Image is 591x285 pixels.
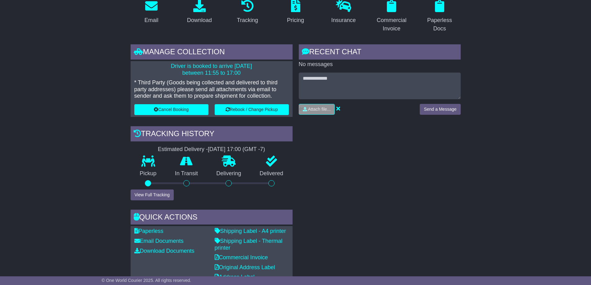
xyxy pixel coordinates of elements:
span: © One World Courier 2025. All rights reserved. [102,278,191,283]
div: Commercial Invoice [375,16,409,33]
a: Download Documents [134,248,195,254]
button: View Full Tracking [131,189,174,200]
p: Pickup [131,170,166,177]
button: Send a Message [420,104,460,115]
a: Paperless [134,228,163,234]
p: No messages [299,61,461,68]
div: Download [187,16,212,24]
div: Estimated Delivery - [131,146,293,153]
div: Email [144,16,158,24]
p: Driver is booked to arrive [DATE] between 11:55 to 17:00 [134,63,289,76]
a: Email Documents [134,238,184,244]
div: [DATE] 17:00 (GMT -7) [208,146,265,153]
p: In Transit [166,170,207,177]
div: Pricing [287,16,304,24]
p: * Third Party (Goods being collected and delivered to third party addresses) please send all atta... [134,79,289,100]
div: Tracking history [131,126,293,143]
div: Manage collection [131,44,293,61]
a: Commercial Invoice [215,254,268,261]
div: Insurance [331,16,356,24]
div: Tracking [237,16,258,24]
p: Delivering [207,170,251,177]
a: Original Address Label [215,264,275,270]
div: RECENT CHAT [299,44,461,61]
p: Delivered [250,170,293,177]
a: Address Label [215,274,255,280]
div: Quick Actions [131,210,293,226]
div: Paperless Docs [423,16,457,33]
button: Cancel Booking [134,104,208,115]
a: Shipping Label - Thermal printer [215,238,283,251]
a: Shipping Label - A4 printer [215,228,286,234]
button: Rebook / Change Pickup [215,104,289,115]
